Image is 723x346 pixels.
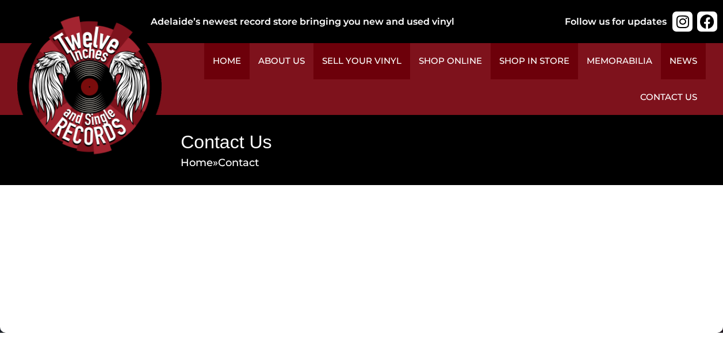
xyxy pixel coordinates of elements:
a: Sell Your Vinyl [313,43,410,79]
a: Memorabilia [578,43,661,79]
a: News [661,43,706,79]
a: Contact Us [632,79,706,116]
a: About Us [250,43,313,79]
span: » [181,156,259,169]
div: Follow us for updates [565,15,667,29]
a: Home [204,43,250,79]
span: Contact [218,156,259,169]
div: Adelaide’s newest record store bringing you new and used vinyl [151,15,552,29]
a: Shop in Store [491,43,578,79]
h1: Contact Us [181,129,687,155]
a: Home [181,156,213,169]
a: Shop Online [410,43,491,79]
